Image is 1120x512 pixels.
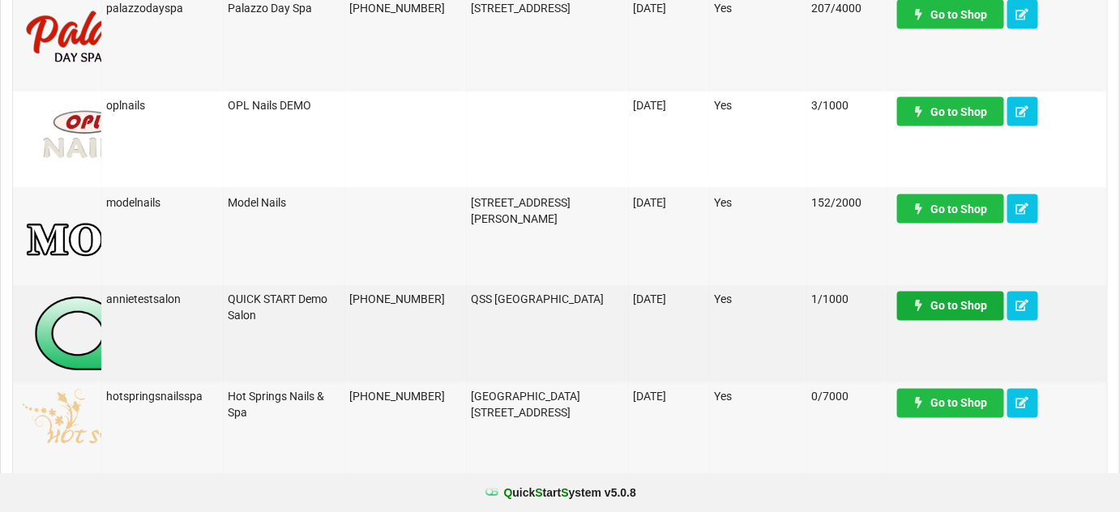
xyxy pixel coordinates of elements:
div: [DATE] [633,292,705,308]
span: S [536,486,543,499]
img: MN-Logo1.png [17,194,433,275]
a: Go to Shop [897,389,1004,418]
div: Hot Springs Nails & Spa [228,389,340,421]
div: OPL Nails DEMO [228,97,340,113]
span: S [561,486,568,499]
span: Q [504,486,513,499]
div: QUICK START Demo Salon [228,292,340,324]
a: Go to Shop [897,97,1004,126]
a: Go to Shop [897,292,1004,321]
b: uick tart ystem v 5.0.8 [504,484,636,501]
div: [GEOGRAPHIC_DATA][STREET_ADDRESS] [471,389,624,421]
div: [PHONE_NUMBER] [349,389,462,405]
a: Go to Shop [897,194,1004,224]
div: hotspringsnailsspa [106,389,219,405]
img: hotspringsnailslogo.png [17,389,183,470]
div: [DATE] [633,97,705,113]
div: [DATE] [633,194,705,211]
img: favicon.ico [484,484,500,501]
div: 3/1000 [811,97,883,113]
div: 0/7000 [811,389,883,405]
div: [PHONE_NUMBER] [349,292,462,308]
div: annietestsalon [106,292,219,308]
div: 1/1000 [811,292,883,308]
div: Yes [714,194,802,211]
div: [STREET_ADDRESS][PERSON_NAME] [471,194,624,227]
img: OPLNails-Logo.png [17,97,152,178]
div: [DATE] [633,389,705,405]
div: QSS [GEOGRAPHIC_DATA] [471,292,624,308]
div: Yes [714,292,802,308]
div: Yes [714,97,802,113]
img: QSS_Logo.png [17,292,558,373]
div: 152/2000 [811,194,883,211]
div: Model Nails [228,194,340,211]
div: oplnails [106,97,219,113]
div: Yes [714,389,802,405]
div: modelnails [106,194,219,211]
